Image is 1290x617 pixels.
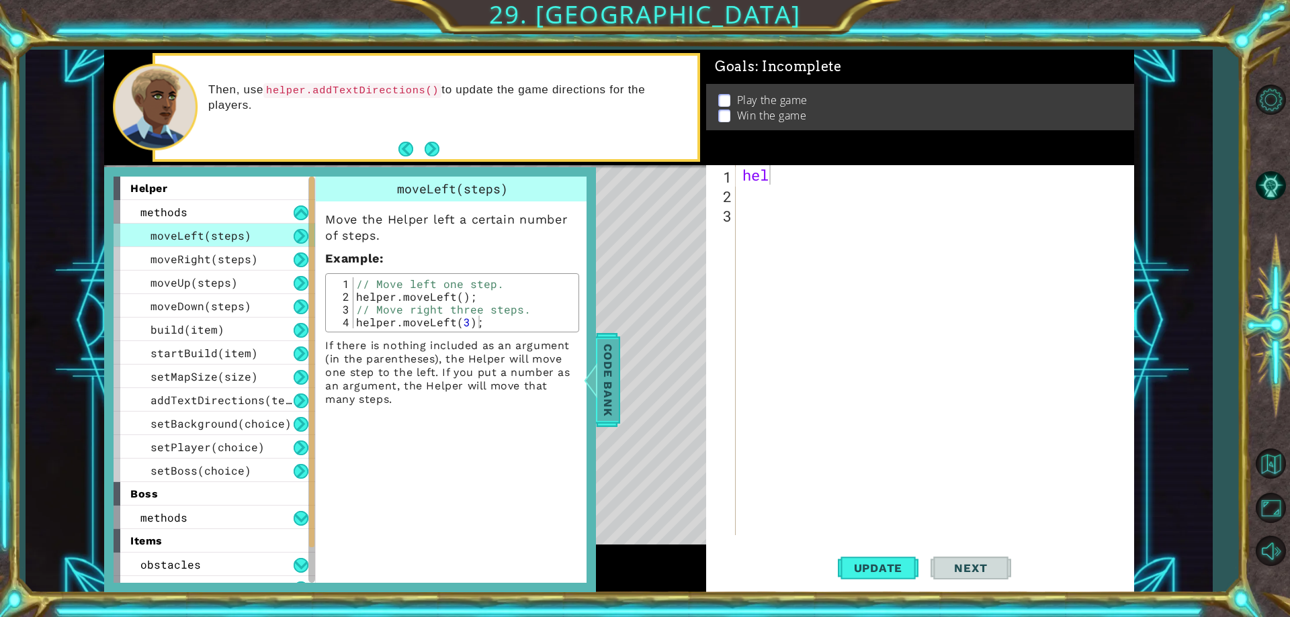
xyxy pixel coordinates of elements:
[1251,444,1290,483] button: Back to Map
[150,346,258,360] span: startBuild(item)
[130,182,167,195] span: helper
[325,251,380,265] span: Example
[208,83,688,113] p: Then, use to update the game directions for the players.
[841,561,916,575] span: Update
[140,510,187,524] span: methods
[150,440,265,454] span: setPlayer(choice)
[1251,81,1290,120] button: Level Options
[1251,488,1290,527] button: Maximize Browser
[150,252,258,266] span: moveRight(steps)
[114,529,315,553] div: items
[715,58,842,75] span: Goals
[709,167,736,187] div: 1
[150,322,224,336] span: build(item)
[838,547,918,590] button: Update
[329,290,353,303] div: 2
[325,211,579,244] p: Move the Helper left a certain number of steps.
[150,393,305,407] span: addTextDirections(text)
[150,299,251,313] span: moveDown(steps)
[737,108,807,123] p: Win the game
[150,463,251,477] span: setBoss(choice)
[398,142,425,156] button: Back
[114,177,315,200] div: helper
[737,93,808,107] p: Play the game
[150,416,292,430] span: setBackground(choice)
[114,482,315,506] div: boss
[325,251,384,265] strong: :
[1251,167,1290,205] button: AI Hint
[130,487,158,500] span: boss
[325,339,579,406] p: If there is nothing included as an argument (in the parentheses), the Helper will move one step t...
[329,277,353,290] div: 1
[329,316,353,328] div: 4
[1251,531,1290,570] button: Mute
[931,547,1011,590] button: Next
[140,581,181,595] span: moving
[150,275,238,289] span: moveUp(steps)
[397,181,508,197] span: moveLeft(steps)
[941,561,1000,575] span: Next
[150,369,258,383] span: setMapSize(size)
[755,58,842,75] span: : Incomplete
[709,187,736,206] div: 2
[130,534,163,547] span: items
[329,303,353,316] div: 3
[316,177,589,201] div: moveLeft(steps)
[709,206,736,226] div: 3
[263,83,441,98] code: helper.addTextDirections()
[1251,442,1290,486] a: Back to Map
[140,205,187,219] span: methods
[150,228,251,242] span: moveLeft(steps)
[140,557,201,571] span: obstacles
[597,339,619,421] span: Code Bank
[420,137,445,162] button: Next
